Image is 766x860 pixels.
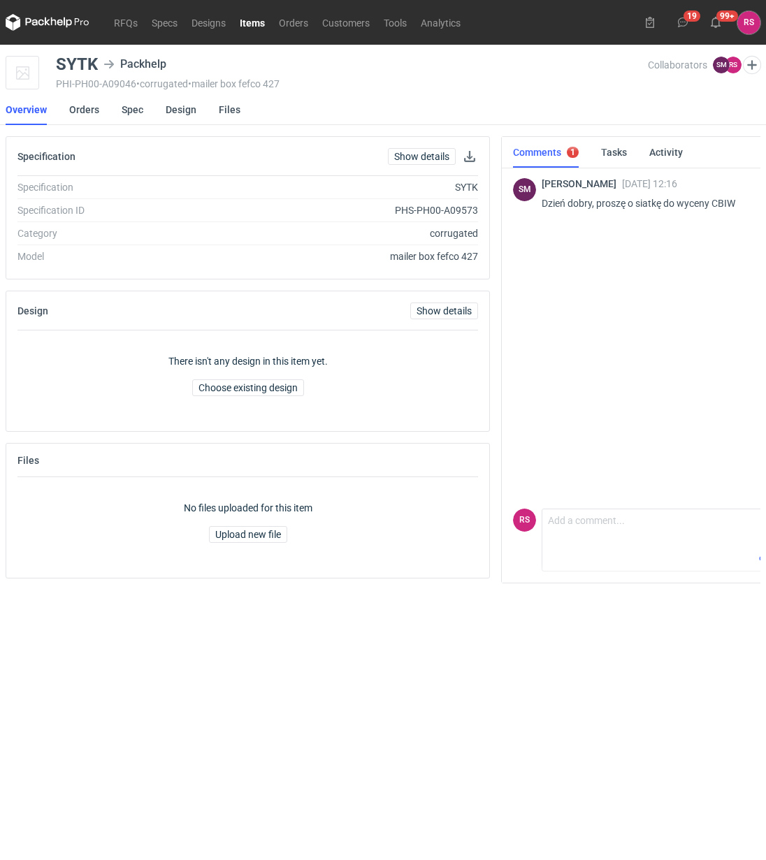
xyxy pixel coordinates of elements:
[192,379,304,396] button: Choose existing design
[601,137,627,168] a: Tasks
[184,501,312,515] p: No files uploaded for this item
[513,137,579,168] a: Comments1
[737,11,760,34] div: Rafał Stani
[388,148,456,165] a: Show details
[185,14,233,31] a: Designs
[198,383,298,393] span: Choose existing design
[56,56,98,73] div: SYTK
[6,14,89,31] svg: Packhelp Pro
[272,14,315,31] a: Orders
[17,151,75,162] h2: Specification
[219,94,240,125] a: Files
[17,455,39,466] h2: Files
[202,226,479,240] div: corrugated
[107,14,145,31] a: RFQs
[622,178,677,189] span: [DATE] 12:16
[513,509,536,532] div: Rafał Stani
[704,11,727,34] button: 99+
[209,526,287,543] button: Upload new file
[542,178,622,189] span: [PERSON_NAME]
[122,94,143,125] a: Spec
[649,137,683,168] a: Activity
[17,305,48,316] h2: Design
[743,56,761,74] button: Edit collaborators
[461,148,478,165] button: Download specification
[168,354,328,368] p: There isn't any design in this item yet.
[202,203,479,217] div: PHS-PH00-A09573
[570,147,575,157] div: 1
[56,78,648,89] div: PHI-PH00-A09046
[648,59,707,71] span: Collaborators
[513,178,536,201] figcaption: SM
[202,180,479,194] div: SYTK
[17,249,202,263] div: Model
[145,14,185,31] a: Specs
[513,509,536,532] figcaption: RS
[513,178,536,201] div: Sebastian Markut
[725,57,742,73] figcaption: RS
[414,14,468,31] a: Analytics
[17,203,202,217] div: Specification ID
[69,94,99,125] a: Orders
[188,78,280,89] span: • mailer box fefco 427
[713,57,730,73] figcaption: SM
[233,14,272,31] a: Items
[166,94,196,125] a: Design
[315,14,377,31] a: Customers
[215,530,281,539] span: Upload new file
[17,180,202,194] div: Specification
[103,56,166,73] div: Packhelp
[672,11,694,34] button: 19
[377,14,414,31] a: Tools
[136,78,188,89] span: • corrugated
[737,11,760,34] button: RS
[6,94,47,125] a: Overview
[202,249,479,263] div: mailer box fefco 427
[410,303,478,319] a: Show details
[17,226,202,240] div: Category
